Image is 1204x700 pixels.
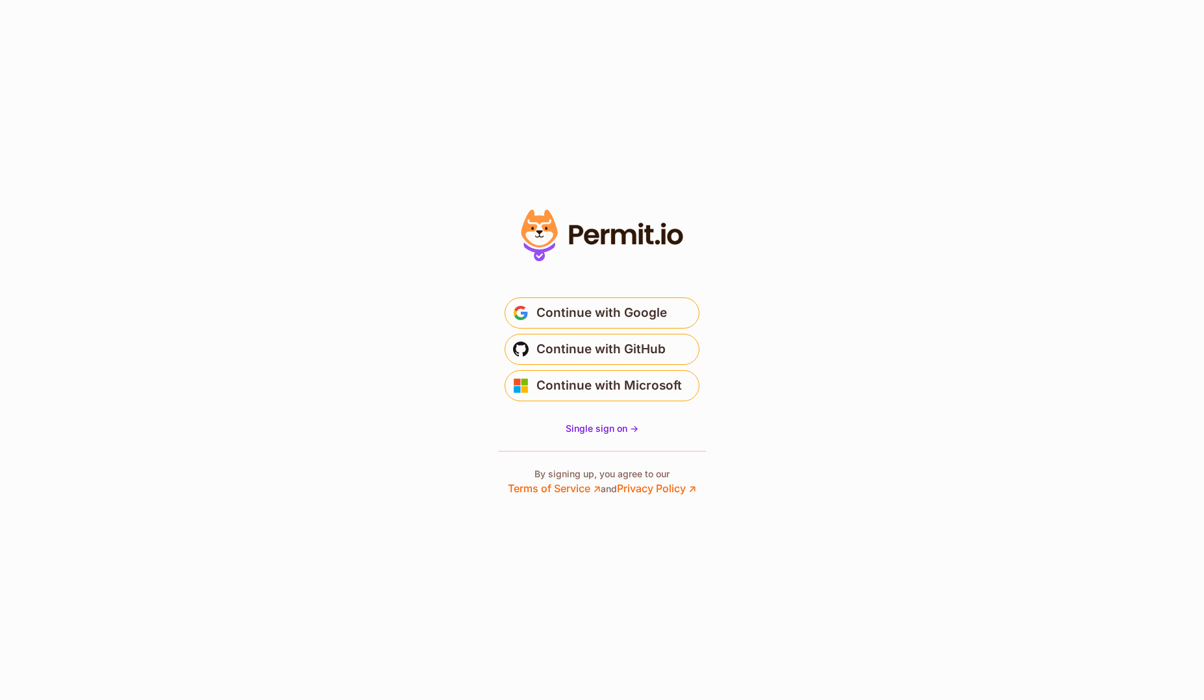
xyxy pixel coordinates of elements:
span: Continue with Google [536,303,667,323]
button: Continue with Microsoft [505,370,699,401]
span: Continue with Microsoft [536,375,682,396]
a: Single sign on -> [566,422,638,435]
span: Single sign on -> [566,423,638,434]
a: Privacy Policy ↗ [617,482,696,495]
button: Continue with GitHub [505,334,699,365]
a: Terms of Service ↗ [508,482,601,495]
button: Continue with Google [505,297,699,329]
p: By signing up, you agree to our and [508,468,696,496]
span: Continue with GitHub [536,339,666,360]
